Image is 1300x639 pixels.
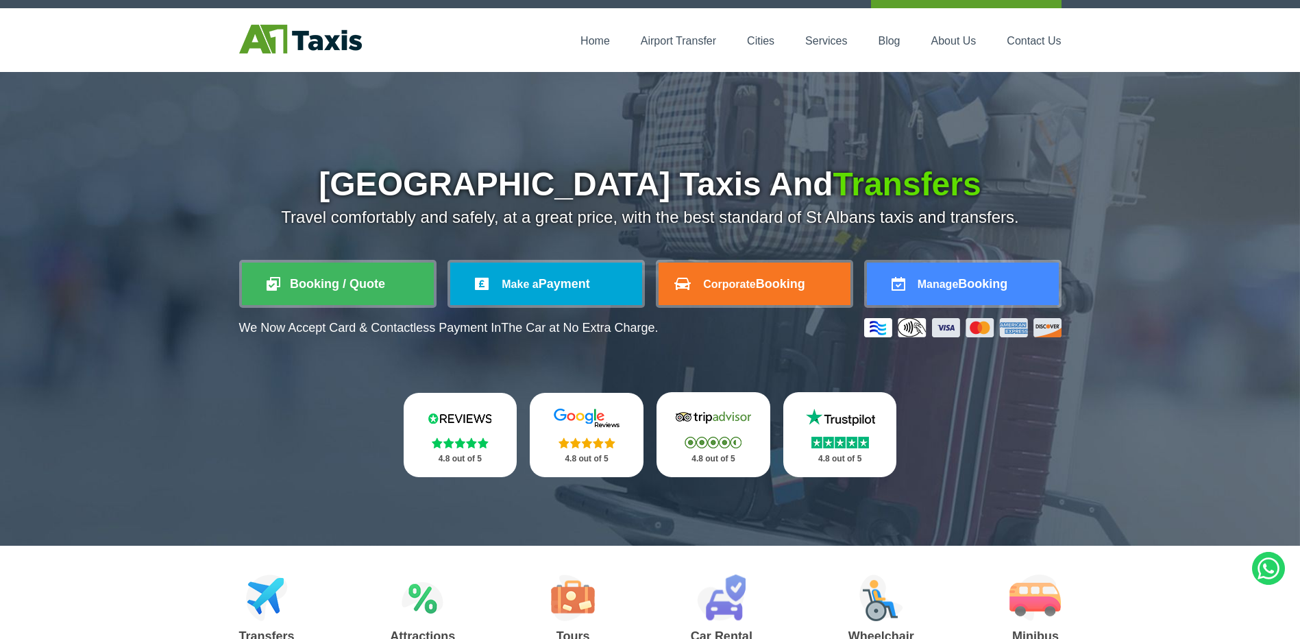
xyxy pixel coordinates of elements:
span: Transfers [833,166,981,202]
img: Tripadvisor [672,407,755,428]
img: Attractions [402,575,443,621]
img: Wheelchair [859,575,903,621]
a: Trustpilot Stars 4.8 out of 5 [783,392,897,477]
a: Cities [747,35,774,47]
a: Tripadvisor Stars 4.8 out of 5 [657,392,770,477]
img: Stars [559,437,615,448]
img: Stars [811,437,869,448]
a: Blog [878,35,900,47]
img: A1 Taxis St Albans LTD [239,25,362,53]
img: Airport Transfers [246,575,288,621]
a: Airport Transfer [641,35,716,47]
p: Travel comfortably and safely, at a great price, with the best standard of St Albans taxis and tr... [239,208,1062,227]
span: Make a [502,278,538,290]
img: Reviews.io [419,408,501,429]
a: Booking / Quote [242,263,434,305]
img: Stars [432,437,489,448]
img: Car Rental [697,575,746,621]
img: Credit And Debit Cards [864,318,1062,337]
p: 4.8 out of 5 [798,450,882,468]
img: Stars [685,437,741,448]
p: 4.8 out of 5 [672,450,755,468]
a: About Us [931,35,977,47]
img: Minibus [1009,575,1061,621]
a: Reviews.io Stars 4.8 out of 5 [404,393,517,477]
img: Tours [551,575,595,621]
a: Contact Us [1007,35,1061,47]
a: Google Stars 4.8 out of 5 [530,393,643,477]
a: Make aPayment [450,263,642,305]
a: CorporateBooking [659,263,850,305]
p: We Now Accept Card & Contactless Payment In [239,321,659,335]
h1: [GEOGRAPHIC_DATA] Taxis And [239,168,1062,201]
p: 4.8 out of 5 [419,450,502,468]
img: Trustpilot [799,407,881,428]
a: Services [805,35,847,47]
img: Google [545,408,628,429]
p: 4.8 out of 5 [545,450,628,468]
a: Home [580,35,610,47]
span: The Car at No Extra Charge. [501,321,658,335]
span: Manage [918,278,959,290]
a: ManageBooking [867,263,1059,305]
span: Corporate [703,278,755,290]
